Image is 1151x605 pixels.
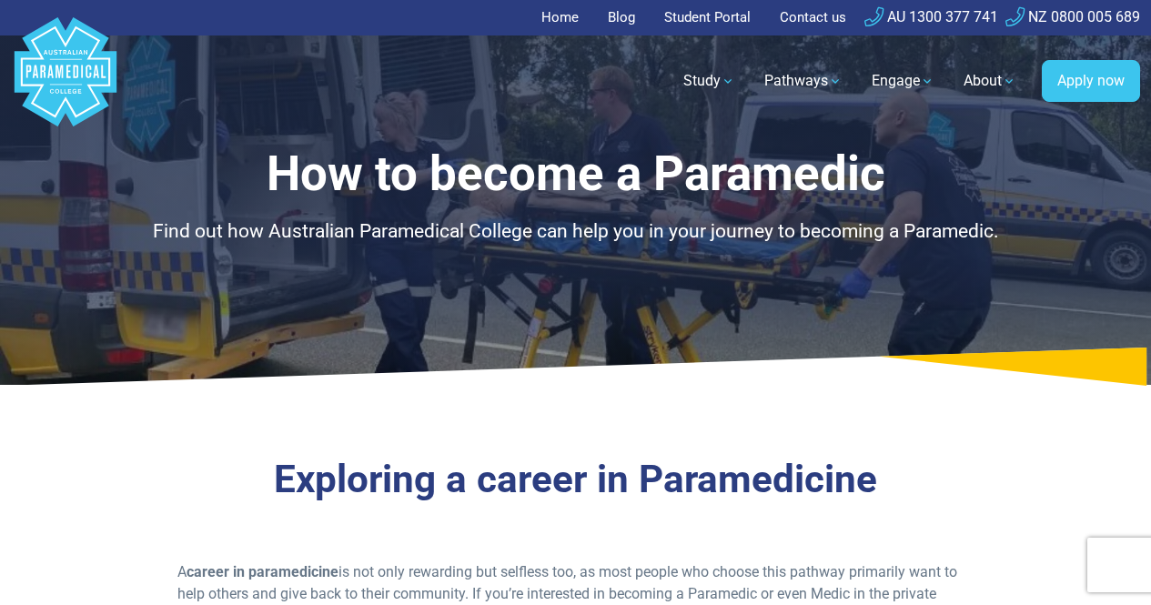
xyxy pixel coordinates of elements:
a: About [953,55,1027,106]
p: Find out how Australian Paramedical College can help you in your journey to becoming a Paramedic. [96,217,1055,247]
h1: How to become a Paramedic [96,146,1055,203]
h2: Exploring a career in Paramedicine [96,457,1055,503]
a: NZ 0800 005 689 [1005,8,1140,25]
a: AU 1300 377 741 [864,8,998,25]
a: Engage [861,55,945,106]
a: Study [672,55,746,106]
a: Apply now [1042,60,1140,102]
strong: career in paramedicine [187,563,338,580]
a: Pathways [753,55,853,106]
a: Australian Paramedical College [11,35,120,127]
